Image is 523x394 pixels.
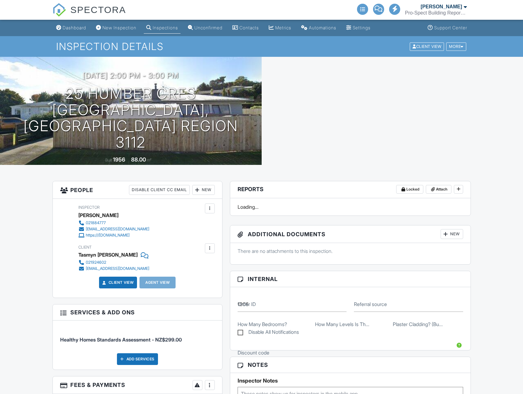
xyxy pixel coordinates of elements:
[78,205,100,210] span: Inspector
[52,3,66,17] img: The Best Home Inspection Software - Spectora
[78,226,149,232] a: [EMAIL_ADDRESS][DOMAIN_NAME]
[93,22,139,34] a: New Inspection
[53,304,222,321] h3: Services & Add ons
[409,44,446,48] a: Client View
[344,22,373,34] a: Settings
[421,4,462,10] div: [PERSON_NAME]
[238,349,269,356] label: Discount code
[434,25,467,30] div: Support Center
[129,185,190,195] div: Disable Client CC Email
[52,9,126,21] a: SPECTORA
[78,259,149,266] a: 021924602
[56,41,467,52] h1: Inspection Details
[78,266,149,272] a: [EMAIL_ADDRESS][DOMAIN_NAME]
[78,220,149,226] a: 021884777
[354,301,387,308] label: Referral source
[446,42,466,51] div: More
[131,156,146,163] div: 88.00
[299,22,339,34] a: Automations (Advanced)
[194,25,222,30] div: Unconfirmed
[405,10,467,16] div: Pro-Spect Building Reports Ltd
[238,301,256,308] label: Order ID
[441,229,463,239] div: New
[117,353,158,365] div: Add Services
[86,266,149,271] div: [EMAIL_ADDRESS][DOMAIN_NAME]
[113,156,125,163] div: 1956
[60,337,182,343] span: Healthy Homes Standards Assessment - NZ$299.00
[185,22,225,34] a: Unconfirmed
[239,25,259,30] div: Contacts
[410,42,444,51] div: Client View
[86,227,149,232] div: [EMAIL_ADDRESS][DOMAIN_NAME]
[10,86,252,151] h1: 25 Humber Cres [GEOGRAPHIC_DATA], [GEOGRAPHIC_DATA] Region 3112
[192,185,215,195] div: New
[238,378,463,384] h5: Inspector Notes
[353,25,371,30] div: Settings
[144,22,181,34] a: Inspections
[275,25,291,30] div: Metrics
[63,25,86,30] div: Dashboard
[309,25,336,30] div: Automations
[60,325,215,348] li: Service: Healthy Homes Standards Assessment
[102,25,136,30] div: New Inspection
[53,181,222,199] h3: People
[230,22,261,34] a: Contacts
[238,248,463,254] p: There are no attachments to this inspection.
[101,279,134,286] a: Client View
[53,376,222,394] h3: Fees & Payments
[230,225,471,243] h3: Additional Documents
[78,245,92,249] span: Client
[86,260,106,265] div: 021924602
[86,220,106,225] div: 021884777
[78,211,118,220] div: [PERSON_NAME]
[230,271,471,287] h3: Internal
[78,250,138,259] div: Tasmyn [PERSON_NAME]
[54,22,89,34] a: Dashboard
[238,329,299,337] label: Disable All Notifications
[86,233,130,238] div: https:///[DOMAIN_NAME]
[105,158,112,162] span: Built
[153,25,178,30] div: Inspections
[70,3,126,16] span: SPECTORA
[78,232,149,238] a: https:///[DOMAIN_NAME]
[83,71,179,80] h3: [DATE] 2:00 pm - 3:00 pm
[230,357,471,373] h3: Notes
[266,22,294,34] a: Metrics
[147,158,152,162] span: m²
[425,22,470,34] a: Support Center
